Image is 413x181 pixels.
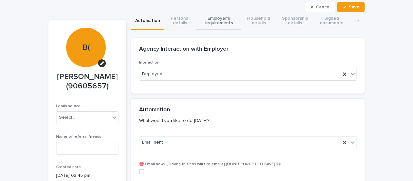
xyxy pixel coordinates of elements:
[66,3,106,52] div: B(
[56,104,81,108] span: Leads source
[142,139,163,146] span: Email sent
[139,162,281,166] span: 🎯 Email now? [Ticking this box will fire emails] [DON'T FORGET TO SAVE] 👀
[59,114,75,121] div: Select...
[305,2,336,12] button: Cancel
[316,5,330,9] span: Cancel
[139,118,354,124] p: What would you like to do [DATE]?
[276,12,314,30] button: Sponsorship details
[142,71,162,77] span: Deployed
[337,2,365,12] button: Save
[164,12,196,30] button: Personal details
[314,12,349,30] button: Signed documents
[139,46,228,53] h2: Agency Interaction with Employer
[139,106,170,114] h2: Automation
[56,72,118,91] p: [PERSON_NAME] (90605657)
[349,5,359,9] span: Save
[56,172,118,179] p: [DATE] 02:45 pm
[56,165,81,169] span: Created date
[139,61,159,65] span: Interaction
[56,135,101,139] span: Name of referral friends
[241,12,276,30] button: Household details
[131,12,164,30] button: Automation
[196,12,241,30] button: Employer's requirements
